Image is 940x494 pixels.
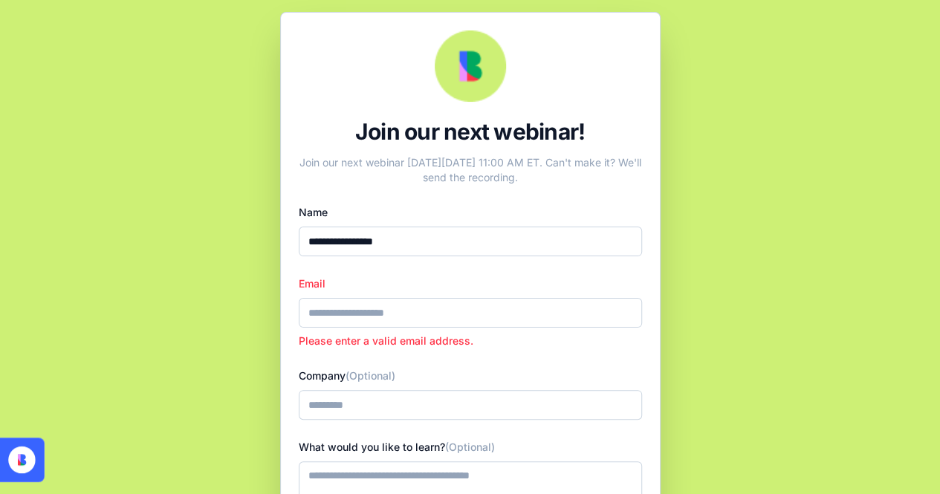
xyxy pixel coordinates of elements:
[299,277,325,290] label: Email
[435,30,506,102] img: Webinar Logo
[299,441,495,453] label: What would you like to learn?
[299,118,642,145] div: Join our next webinar!
[445,441,495,453] span: (Optional)
[299,149,642,185] div: Join our next webinar [DATE][DATE] 11:00 AM ET. Can't make it? We'll send the recording.
[346,369,395,382] span: (Optional)
[299,206,328,218] label: Name
[299,334,642,348] p: Please enter a valid email address.
[299,369,395,382] label: Company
